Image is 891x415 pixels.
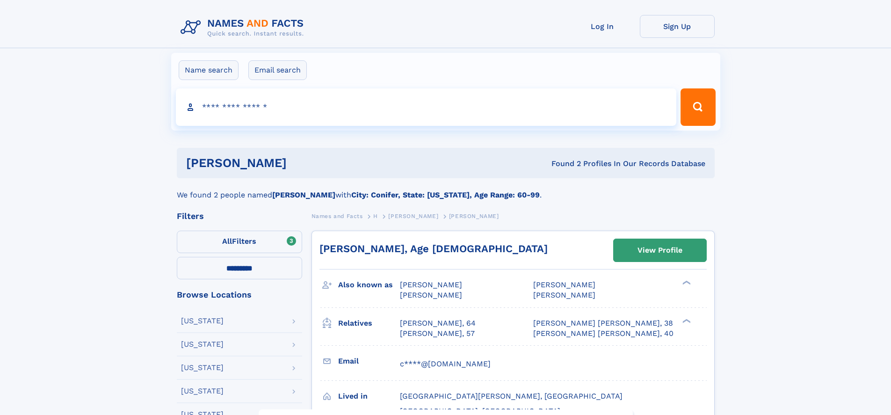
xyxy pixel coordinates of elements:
[640,15,715,38] a: Sign Up
[177,212,302,220] div: Filters
[338,315,400,331] h3: Relatives
[533,291,595,299] span: [PERSON_NAME]
[177,15,311,40] img: Logo Names and Facts
[181,364,224,371] div: [US_STATE]
[388,213,438,219] span: [PERSON_NAME]
[181,317,224,325] div: [US_STATE]
[419,159,705,169] div: Found 2 Profiles In Our Records Database
[449,213,499,219] span: [PERSON_NAME]
[179,60,239,80] label: Name search
[533,280,595,289] span: [PERSON_NAME]
[176,88,677,126] input: search input
[388,210,438,222] a: [PERSON_NAME]
[351,190,540,199] b: City: Conifer, State: [US_STATE], Age Range: 60-99
[614,239,706,262] a: View Profile
[272,190,335,199] b: [PERSON_NAME]
[637,240,682,261] div: View Profile
[400,280,462,289] span: [PERSON_NAME]
[177,178,715,201] div: We found 2 people named with .
[681,88,715,126] button: Search Button
[319,243,548,255] a: [PERSON_NAME], Age [DEMOGRAPHIC_DATA]
[248,60,307,80] label: Email search
[533,328,674,339] a: [PERSON_NAME] [PERSON_NAME], 40
[373,213,378,219] span: H
[186,157,419,169] h1: [PERSON_NAME]
[181,387,224,395] div: [US_STATE]
[400,291,462,299] span: [PERSON_NAME]
[177,291,302,299] div: Browse Locations
[680,280,691,286] div: ❯
[338,277,400,293] h3: Also known as
[311,210,363,222] a: Names and Facts
[400,328,475,339] a: [PERSON_NAME], 57
[338,388,400,404] h3: Lived in
[222,237,232,246] span: All
[177,231,302,253] label: Filters
[181,341,224,348] div: [US_STATE]
[400,318,476,328] a: [PERSON_NAME], 64
[400,392,623,400] span: [GEOGRAPHIC_DATA][PERSON_NAME], [GEOGRAPHIC_DATA]
[373,210,378,222] a: H
[338,353,400,369] h3: Email
[565,15,640,38] a: Log In
[680,318,691,324] div: ❯
[533,318,673,328] a: [PERSON_NAME] [PERSON_NAME], 38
